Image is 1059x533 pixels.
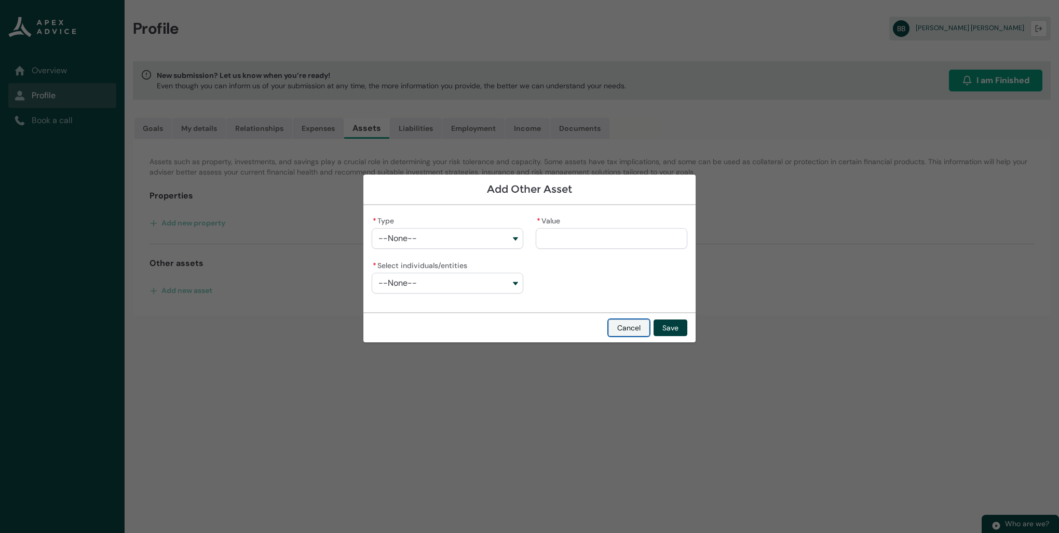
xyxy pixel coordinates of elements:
button: Save [654,319,687,336]
label: Value [536,214,564,226]
span: --None-- [378,234,417,243]
h1: Add Other Asset [372,183,687,196]
abbr: required [537,216,540,225]
label: Type [372,214,398,226]
button: Type [372,228,523,249]
label: Select individuals/entities [372,258,471,271]
span: --None-- [378,278,417,288]
button: Cancel [608,319,649,336]
abbr: required [373,261,376,270]
abbr: required [373,216,376,225]
button: Select individuals/entities [372,273,523,294]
